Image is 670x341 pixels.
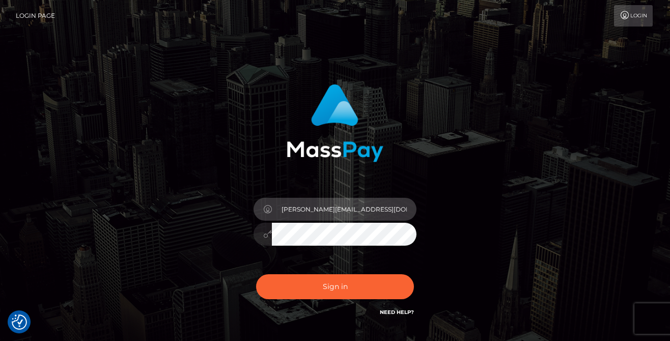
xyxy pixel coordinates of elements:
[380,309,414,316] a: Need Help?
[287,84,383,162] img: MassPay Login
[256,274,414,299] button: Sign in
[272,198,416,221] input: Username...
[16,5,55,27] a: Login Page
[12,314,27,330] img: Revisit consent button
[12,314,27,330] button: Consent Preferences
[614,5,653,27] a: Login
